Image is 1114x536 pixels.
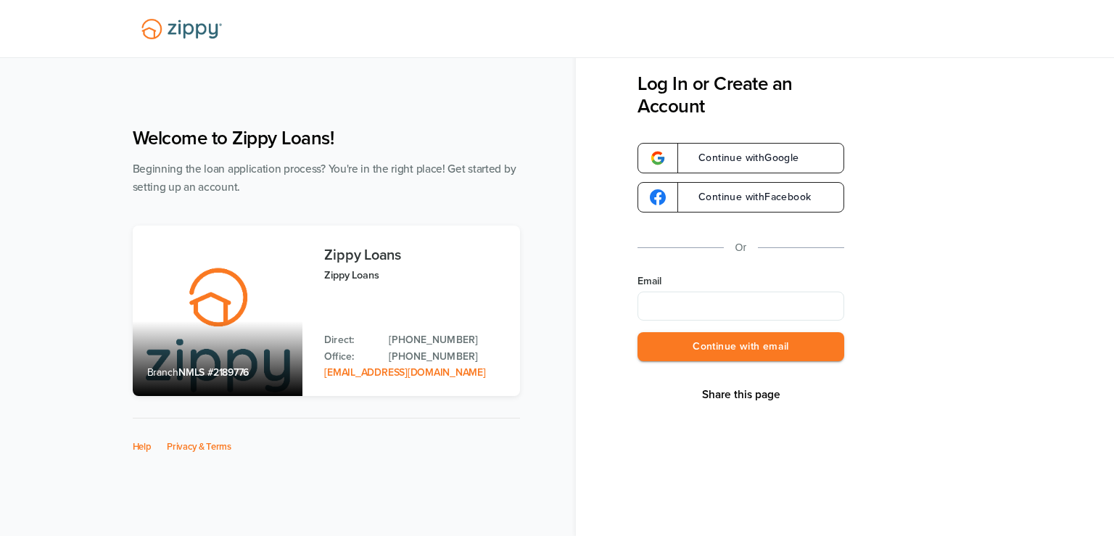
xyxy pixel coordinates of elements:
h3: Zippy Loans [324,247,505,263]
span: NMLS #2189776 [178,366,249,379]
a: Direct Phone: 512-975-2947 [389,332,505,348]
span: Beginning the loan application process? You're in the right place! Get started by setting up an a... [133,162,516,194]
span: Continue with Google [684,153,799,163]
p: Direct: [324,332,374,348]
input: Email Address [638,292,844,321]
p: Or [735,239,747,257]
button: Share This Page [698,387,785,402]
img: Lender Logo [133,12,231,46]
span: Continue with Facebook [684,192,811,202]
a: Email Address: zippyguide@zippymh.com [324,366,485,379]
a: google-logoContinue withGoogle [638,143,844,173]
a: Help [133,441,152,453]
p: Office: [324,349,374,365]
button: Continue with email [638,332,844,362]
h3: Log In or Create an Account [638,73,844,117]
img: google-logo [650,189,666,205]
label: Email [638,274,844,289]
a: Privacy & Terms [167,441,231,453]
p: Zippy Loans [324,267,505,284]
a: Office Phone: 512-975-2947 [389,349,505,365]
a: google-logoContinue withFacebook [638,182,844,213]
img: google-logo [650,150,666,166]
h1: Welcome to Zippy Loans! [133,127,520,149]
span: Branch [147,366,179,379]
